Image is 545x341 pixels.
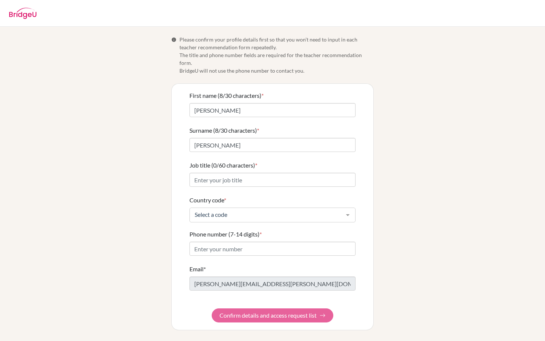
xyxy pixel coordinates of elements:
input: Enter your first name [189,103,356,117]
img: BridgeU logo [9,8,37,19]
label: Email* [189,265,206,274]
label: Surname (8/30 characters) [189,126,259,135]
input: Enter your surname [189,138,356,152]
label: First name (8/30 characters) [189,91,264,100]
span: Info [171,37,176,42]
span: Please confirm your profile details first so that you won’t need to input in each teacher recomme... [179,36,374,75]
input: Enter your number [189,242,356,256]
label: Job title (0/60 characters) [189,161,257,170]
label: Phone number (7-14 digits) [189,230,262,239]
input: Enter your job title [189,173,356,187]
span: Select a code [193,211,340,218]
label: Country code [189,196,226,205]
